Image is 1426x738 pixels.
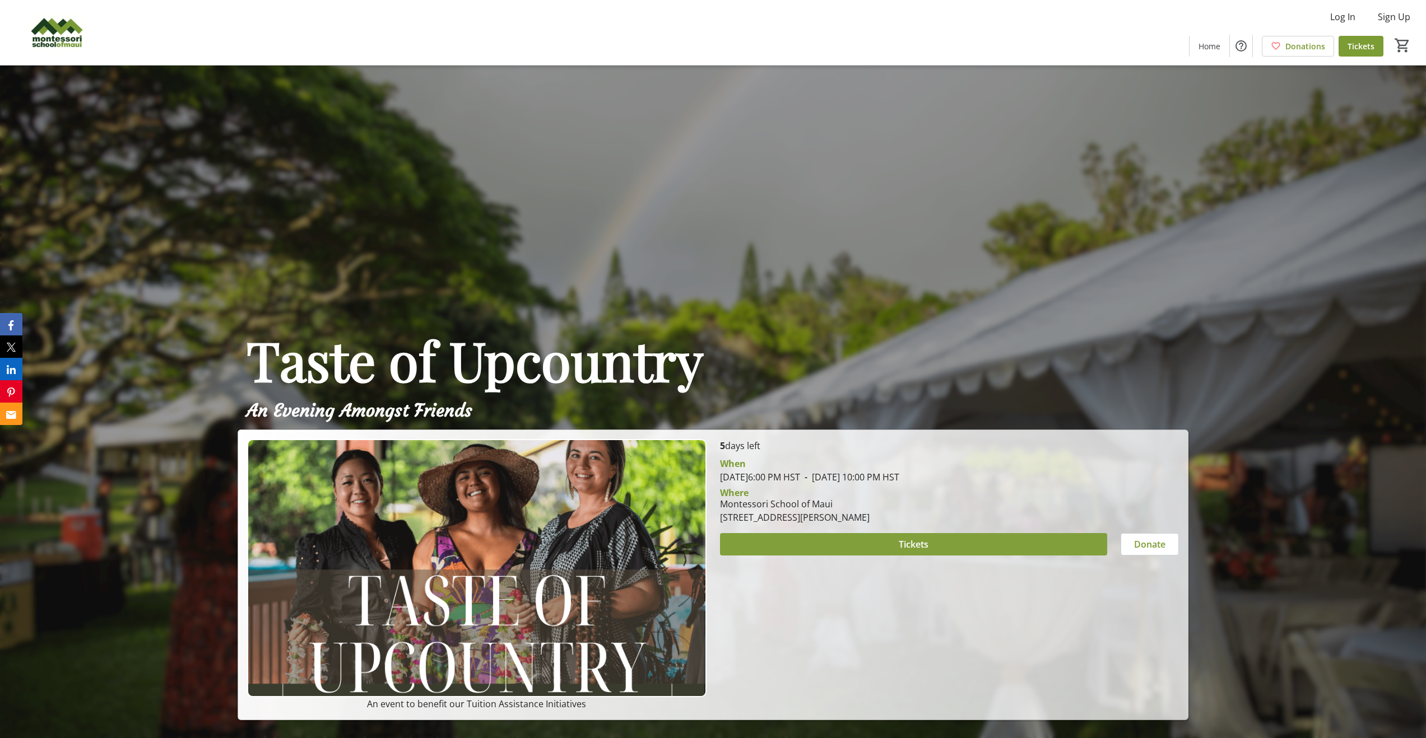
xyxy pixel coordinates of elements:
[1285,40,1325,52] span: Donations
[720,457,746,470] div: When
[247,324,703,395] span: Taste of Upcountry
[247,439,706,697] img: Campaign CTA Media Photo
[247,399,472,422] span: An Evening Amongst Friends
[800,471,812,483] span: -
[247,697,706,711] p: An event to benefit our Tuition Assistance Initiatives
[720,440,725,452] span: 5
[720,533,1107,555] button: Tickets
[1321,8,1364,26] button: Log In
[1369,8,1419,26] button: Sign Up
[1134,538,1165,551] span: Donate
[1378,10,1410,24] span: Sign Up
[1339,36,1383,57] a: Tickets
[720,471,800,483] span: [DATE] 6:00 PM HST
[1230,35,1252,57] button: Help
[1348,40,1374,52] span: Tickets
[720,488,749,497] div: Where
[720,511,870,524] div: [STREET_ADDRESS][PERSON_NAME]
[720,439,1179,452] p: days left
[1262,36,1334,57] a: Donations
[1121,533,1179,555] button: Donate
[800,471,899,483] span: [DATE] 10:00 PM HST
[1330,10,1355,24] span: Log In
[899,538,928,551] span: Tickets
[1199,40,1220,52] span: Home
[7,4,106,60] img: Montessori of Maui Inc.'s Logo
[1190,36,1229,57] a: Home
[720,497,870,511] div: Montessori School of Maui
[1392,35,1413,55] button: Cart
